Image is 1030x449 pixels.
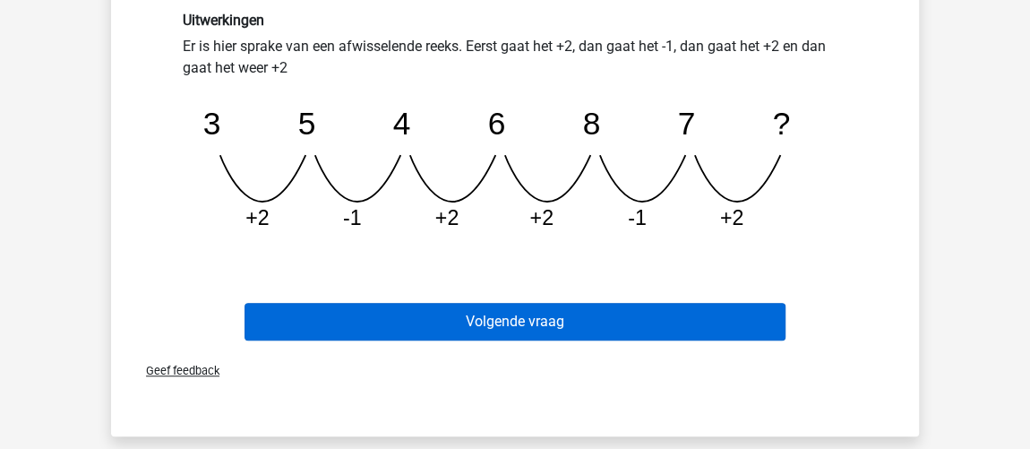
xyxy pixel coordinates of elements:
tspan: 8 [583,106,601,141]
tspan: 7 [678,106,696,141]
tspan: +2 [529,206,553,229]
tspan: +2 [245,206,269,229]
h6: Uitwerkingen [183,12,847,29]
tspan: +2 [720,206,743,229]
tspan: -1 [343,206,362,229]
tspan: -1 [628,206,647,229]
tspan: 5 [298,106,316,141]
div: Er is hier sprake van een afwisselende reeks. Eerst gaat het +2, dan gaat het -1, dan gaat het +2... [169,12,861,246]
button: Volgende vraag [245,303,786,341]
tspan: 6 [488,106,506,141]
span: Geef feedback [132,364,219,377]
tspan: 4 [393,106,411,141]
tspan: 3 [203,106,221,141]
tspan: ? [773,106,791,141]
tspan: +2 [435,206,459,229]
